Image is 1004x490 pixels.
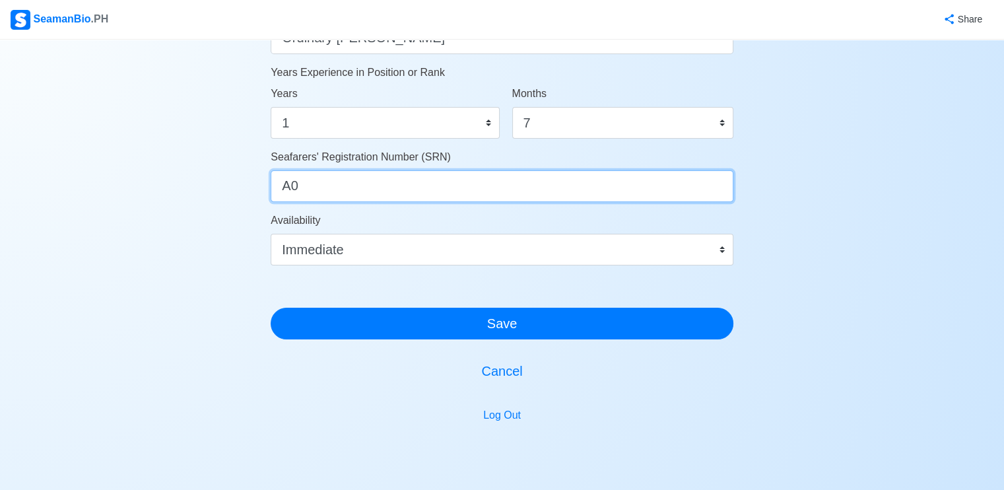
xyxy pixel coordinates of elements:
div: SeamanBio [11,10,108,30]
span: Seafarers' Registration Number (SRN) [271,151,450,162]
label: Availability [271,213,320,228]
img: Logo [11,10,30,30]
input: ex. 1234567890 [271,170,733,202]
button: Cancel [271,355,733,387]
button: Save [271,308,733,339]
label: Years [271,86,297,102]
button: Share [930,7,993,32]
span: .PH [91,13,109,24]
p: Years Experience in Position or Rank [271,65,733,81]
button: Log Out [475,403,529,428]
label: Months [512,86,547,102]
